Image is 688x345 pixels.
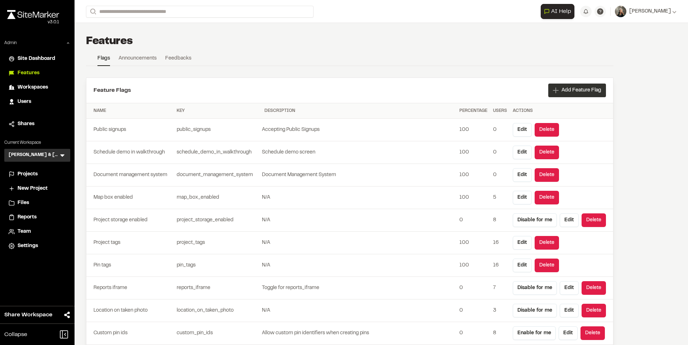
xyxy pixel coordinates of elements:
[9,185,66,193] a: New Project
[262,322,457,345] td: Allow custom pin identifiers when creating pins
[86,141,174,164] td: Schedule demo in walkthrough
[262,254,457,277] td: N/A
[615,6,626,17] img: User
[86,232,174,254] td: Project tags
[629,8,671,15] span: [PERSON_NAME]
[490,209,510,232] td: 8
[262,119,457,141] td: Accepting Public Signups
[562,87,601,94] span: Add Feature Flag
[513,191,532,204] button: Edit
[9,213,66,221] a: Reports
[535,236,559,250] button: Delete
[174,322,262,345] td: custom_pin_ids
[582,213,606,227] button: Delete
[262,232,457,254] td: N/A
[262,186,457,209] td: N/A
[457,186,490,209] td: 100
[174,209,262,232] td: project_storage_enabled
[9,199,66,207] a: Files
[86,209,174,232] td: Project storage enabled
[490,141,510,164] td: 0
[18,84,48,91] span: Workspaces
[4,40,17,46] p: Admin
[493,108,507,114] div: Users
[551,7,571,16] span: AI Help
[459,108,487,114] div: Percentage
[535,191,559,204] button: Delete
[9,69,66,77] a: Features
[86,277,174,299] td: Reports iframe
[513,281,557,295] button: Disable for me
[9,120,66,128] a: Shares
[18,213,37,221] span: Reports
[9,170,66,178] a: Projects
[174,119,262,141] td: public_signups
[582,281,606,295] button: Delete
[86,6,99,18] button: Search
[9,55,66,63] a: Site Dashboard
[174,254,262,277] td: pin_tags
[513,213,557,227] button: Disable for me
[18,69,39,77] span: Features
[490,164,510,186] td: 0
[86,164,174,186] td: Document management system
[513,259,532,272] button: Edit
[9,242,66,250] a: Settings
[119,55,157,65] a: Announcements
[535,259,559,272] button: Delete
[615,6,677,17] button: [PERSON_NAME]
[174,232,262,254] td: project_tags
[457,299,490,322] td: 0
[18,228,31,236] span: Team
[18,55,55,63] span: Site Dashboard
[86,254,174,277] td: Pin tags
[490,119,510,141] td: 0
[490,186,510,209] td: 5
[86,119,174,141] td: Public signups
[513,304,557,317] button: Disable for me
[94,108,171,114] div: Name
[174,299,262,322] td: location_on_taken_photo
[262,277,457,299] td: Toggle for reports_iframe
[513,146,532,159] button: Edit
[9,98,66,106] a: Users
[97,55,110,66] a: Flags
[264,108,454,114] div: Description
[262,209,457,232] td: N/A
[177,108,259,114] div: Key
[9,84,66,91] a: Workspaces
[535,146,559,159] button: Delete
[513,123,532,137] button: Edit
[541,4,577,19] div: Open AI Assistant
[559,326,578,340] button: Edit
[513,326,556,340] button: Enable for me
[490,322,510,345] td: 8
[86,322,174,345] td: Custom pin ids
[165,55,191,65] a: Feedbacks
[541,4,574,19] button: Open AI Assistant
[7,10,59,19] img: rebrand.png
[513,168,532,182] button: Edit
[86,34,133,49] h1: Features
[457,232,490,254] td: 100
[490,254,510,277] td: 16
[513,236,532,250] button: Edit
[457,322,490,345] td: 0
[7,19,59,25] div: Oh geez...please don't...
[86,186,174,209] td: Map box enabled
[18,242,38,250] span: Settings
[9,228,66,236] a: Team
[262,141,457,164] td: Schedule demo screen
[457,119,490,141] td: 100
[18,185,48,193] span: New Project
[457,141,490,164] td: 100
[490,232,510,254] td: 16
[457,277,490,299] td: 0
[18,98,31,106] span: Users
[535,123,559,137] button: Delete
[490,299,510,322] td: 3
[174,186,262,209] td: map_box_enabled
[580,326,605,340] button: Delete
[4,140,70,146] p: Current Workspace
[4,330,27,339] span: Collapse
